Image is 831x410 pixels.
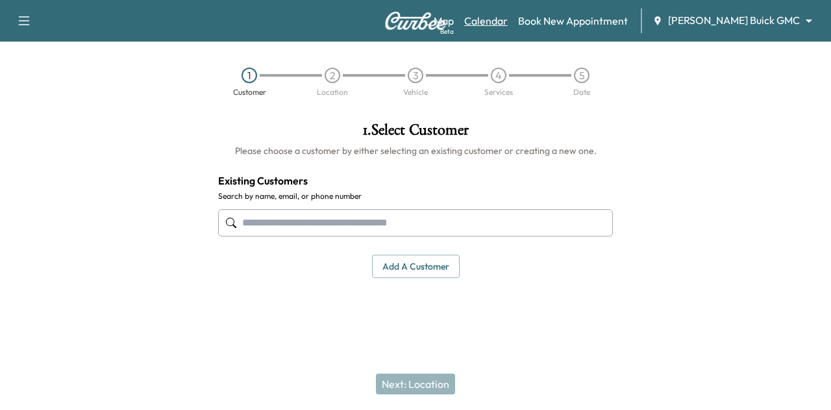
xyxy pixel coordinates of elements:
div: 5 [574,68,589,83]
div: Beta [440,27,454,36]
img: Curbee Logo [384,12,447,30]
div: Location [317,88,348,96]
h6: Please choose a customer by either selecting an existing customer or creating a new one. [218,144,613,157]
a: MapBeta [434,13,454,29]
div: 3 [408,68,423,83]
div: 2 [325,68,340,83]
label: Search by name, email, or phone number [218,191,613,201]
div: Services [484,88,513,96]
h4: Existing Customers [218,173,613,188]
div: 1 [242,68,257,83]
span: [PERSON_NAME] Buick GMC [668,13,800,28]
a: Book New Appointment [518,13,628,29]
a: Calendar [464,13,508,29]
button: Add a customer [372,255,460,279]
h1: 1 . Select Customer [218,122,613,144]
div: Customer [233,88,266,96]
div: Vehicle [403,88,428,96]
div: Date [573,88,590,96]
div: 4 [491,68,506,83]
